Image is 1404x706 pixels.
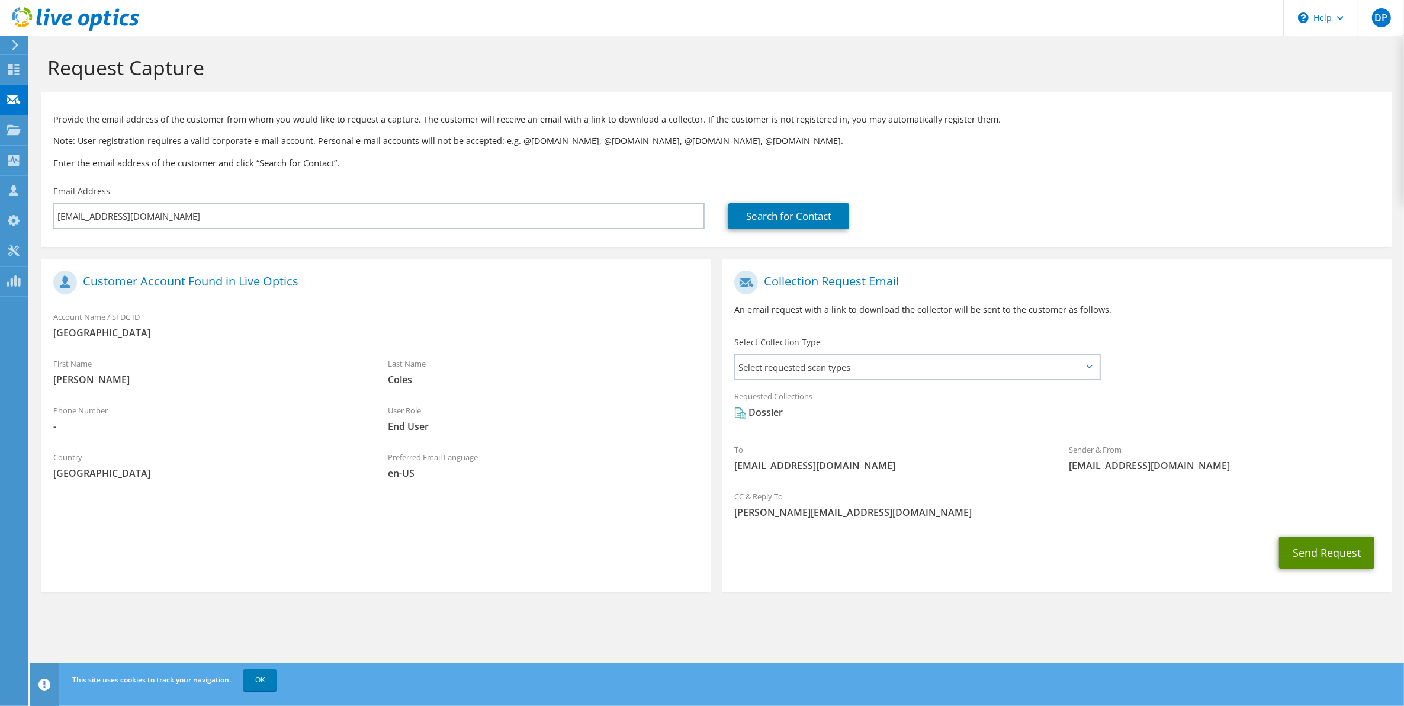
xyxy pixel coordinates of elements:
[53,373,364,386] span: [PERSON_NAME]
[41,445,376,486] div: Country
[734,271,1374,294] h1: Collection Request Email
[734,506,1380,519] span: [PERSON_NAME][EMAIL_ADDRESS][DOMAIN_NAME]
[53,326,699,339] span: [GEOGRAPHIC_DATA]
[734,406,783,419] div: Dossier
[722,384,1392,431] div: Requested Collections
[388,420,699,433] span: End User
[53,420,364,433] span: -
[243,669,277,691] a: OK
[53,467,364,480] span: [GEOGRAPHIC_DATA]
[53,113,1380,126] p: Provide the email address of the customer from whom you would like to request a capture. The cust...
[41,351,376,392] div: First Name
[1372,8,1391,27] span: DP
[1069,459,1380,472] span: [EMAIL_ADDRESS][DOMAIN_NAME]
[735,355,1098,379] span: Select requested scan types
[1298,12,1309,23] svg: \n
[388,373,699,386] span: Coles
[388,467,699,480] span: en-US
[72,675,231,685] span: This site uses cookies to track your navigation.
[734,336,821,348] label: Select Collection Type
[53,271,693,294] h1: Customer Account Found in Live Optics
[734,459,1045,472] span: [EMAIL_ADDRESS][DOMAIN_NAME]
[47,55,1380,80] h1: Request Capture
[734,303,1380,316] p: An email request with a link to download the collector will be sent to the customer as follows.
[53,156,1380,169] h3: Enter the email address of the customer and click “Search for Contact”.
[1279,537,1374,569] button: Send Request
[53,134,1380,147] p: Note: User registration requires a valid corporate e-mail account. Personal e-mail accounts will ...
[376,351,711,392] div: Last Name
[722,437,1057,478] div: To
[376,445,711,486] div: Preferred Email Language
[728,203,849,229] a: Search for Contact
[53,185,110,197] label: Email Address
[722,484,1392,525] div: CC & Reply To
[1058,437,1392,478] div: Sender & From
[41,304,711,345] div: Account Name / SFDC ID
[376,398,711,439] div: User Role
[41,398,376,439] div: Phone Number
